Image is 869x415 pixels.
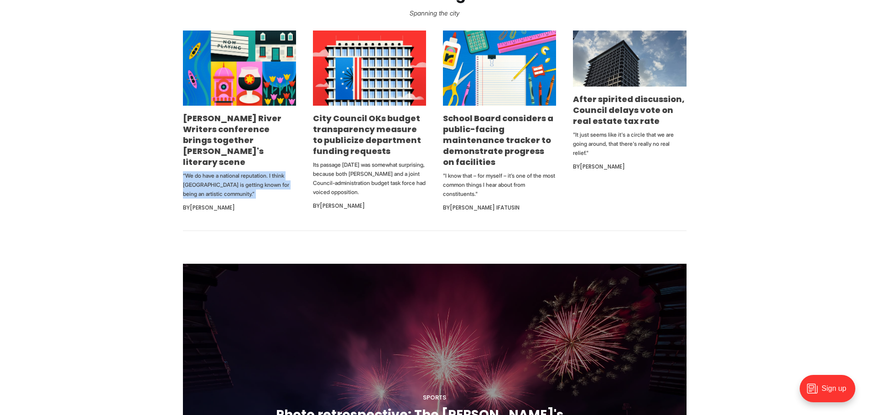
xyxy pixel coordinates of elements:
[573,130,686,158] p: "It just seems like it's a circle that we are going around, that there's really no real relief."
[450,204,520,211] a: [PERSON_NAME] Ifatusin
[313,200,426,211] div: By
[423,393,446,402] a: Sports
[573,93,685,127] a: After spirited discussion, Council delays vote on real estate tax rate
[443,202,556,213] div: By
[183,113,281,168] a: [PERSON_NAME] River Writers conference brings together [PERSON_NAME]'s literary scene
[183,31,296,106] img: James River Writers conference brings together Richmond's literary scene
[320,202,365,210] a: [PERSON_NAME]
[183,171,296,199] p: “We do have a national reputation. I think [GEOGRAPHIC_DATA] is getting known for being an artist...
[313,113,421,157] a: City Council OKs budget transparency measure to publicize department funding requests
[190,204,235,211] a: [PERSON_NAME]
[15,7,854,20] p: Spanning the city
[792,370,869,415] iframe: portal-trigger
[313,160,426,197] p: Its passage [DATE] was somewhat surprising, because both [PERSON_NAME] and a joint Council-admini...
[313,31,426,106] img: City Council OKs budget transparency measure to publicize department funding requests
[580,163,625,170] a: [PERSON_NAME]
[573,161,686,172] div: By
[183,202,296,213] div: By
[573,31,686,87] img: After spirited discussion, Council delays vote on real estate tax rate
[443,113,553,168] a: School Board considers a public-facing maintenance tracker to demonstrate progress on facilities
[443,31,556,106] img: School Board considers a public-facing maintenance tracker to demonstrate progress on facilities
[443,171,556,199] p: "I know that – for myself – it’s one of the most common things I hear about from constituents."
